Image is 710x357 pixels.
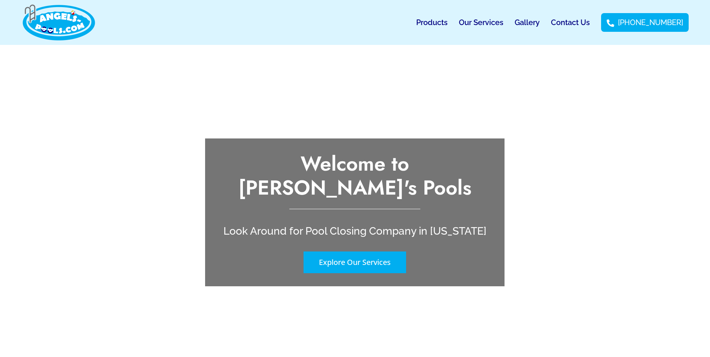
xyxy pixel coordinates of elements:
[459,14,503,31] a: Our Services
[607,17,683,28] a: [PHONE_NUMBER]
[304,251,406,273] a: Explore Our Services
[551,14,590,31] a: Contact Us
[218,226,491,237] h2: Look Around for Pool Closing Company in [US_STATE]
[218,152,491,199] h1: Welcome to [PERSON_NAME]'s Pools
[515,14,540,31] a: Gallery
[319,259,391,266] span: Explore Our Services
[416,14,590,31] nav: Menu
[416,14,448,31] a: Products
[616,17,683,28] span: [PHONE_NUMBER]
